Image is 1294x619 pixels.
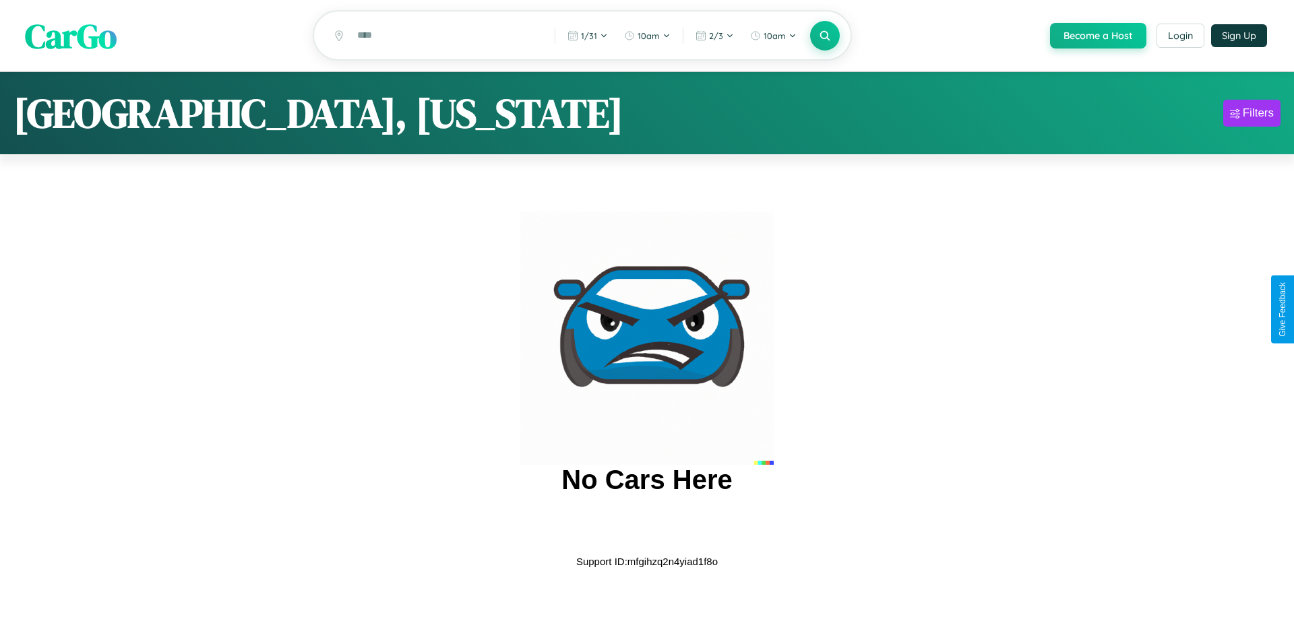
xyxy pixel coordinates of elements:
button: 2/3 [689,25,741,46]
span: 10am [764,30,786,41]
button: Become a Host [1050,23,1146,48]
p: Support ID: mfgihzq2n4yiad1f8o [576,552,718,571]
button: 1/31 [561,25,615,46]
span: 10am [638,30,660,41]
h1: [GEOGRAPHIC_DATA], [US_STATE] [13,86,623,141]
span: CarGo [25,12,117,59]
button: 10am [617,25,677,46]
span: 1 / 31 [581,30,597,41]
div: Give Feedback [1278,282,1287,337]
button: Login [1157,24,1204,48]
button: 10am [743,25,803,46]
button: Filters [1223,100,1281,127]
h2: No Cars Here [561,465,732,495]
img: car [520,211,774,465]
span: 2 / 3 [709,30,723,41]
button: Sign Up [1211,24,1267,47]
div: Filters [1243,106,1274,120]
